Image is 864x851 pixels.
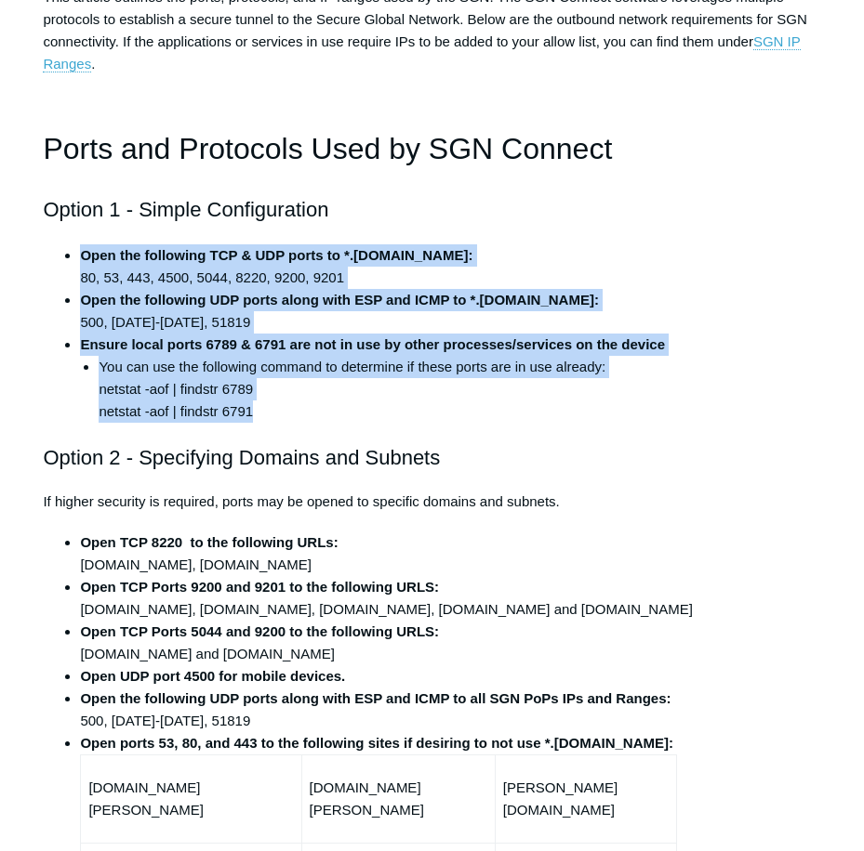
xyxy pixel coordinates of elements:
[80,668,345,684] strong: Open UDP port 4500 for mobile devices.
[503,777,669,821] p: [PERSON_NAME][DOMAIN_NAME]
[43,125,820,173] h1: Ports and Protocols Used by SGN Connect
[80,336,665,352] strong: Ensure local ports 6789 & 6791 are not in use by other processes/services on the device
[80,247,472,263] strong: Open the following TCP & UDP ports to *.[DOMAIN_NAME]:
[80,576,820,621] li: [DOMAIN_NAME], [DOMAIN_NAME], [DOMAIN_NAME], [DOMAIN_NAME] and [DOMAIN_NAME]
[80,531,820,576] li: [DOMAIN_NAME], [DOMAIN_NAME]
[80,244,820,289] li: 80, 53, 443, 4500, 5044, 8220, 9200, 9201
[43,193,820,226] h2: Option 1 - Simple Configuration
[43,491,820,513] p: If higher security is required, ports may be opened to specific domains and subnets.
[43,441,820,474] h2: Option 2 - Specifying Domains and Subnets
[80,735,673,751] strong: Open ports 53, 80, and 443 to the following sites if desiring to not use *.[DOMAIN_NAME]:
[81,755,301,844] td: [DOMAIN_NAME][PERSON_NAME]
[80,623,439,639] strong: Open TCP Ports 5044 and 9200 to the following URLS:
[80,292,599,308] strong: Open the following UDP ports along with ESP and ICMP to *.[DOMAIN_NAME]:
[99,356,820,423] li: You can use the following command to determine if these ports are in use already: netstat -aof | ...
[80,687,820,732] li: 500, [DATE]-[DATE], 51819
[80,534,338,550] strong: Open TCP 8220 to the following URLs:
[80,579,439,595] strong: Open TCP Ports 9200 and 9201 to the following URLS:
[80,621,820,665] li: [DOMAIN_NAME] and [DOMAIN_NAME]
[80,690,671,706] strong: Open the following UDP ports along with ESP and ICMP to all SGN PoPs IPs and Ranges:
[310,777,487,821] p: [DOMAIN_NAME][PERSON_NAME]
[80,289,820,334] li: 500, [DATE]-[DATE], 51819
